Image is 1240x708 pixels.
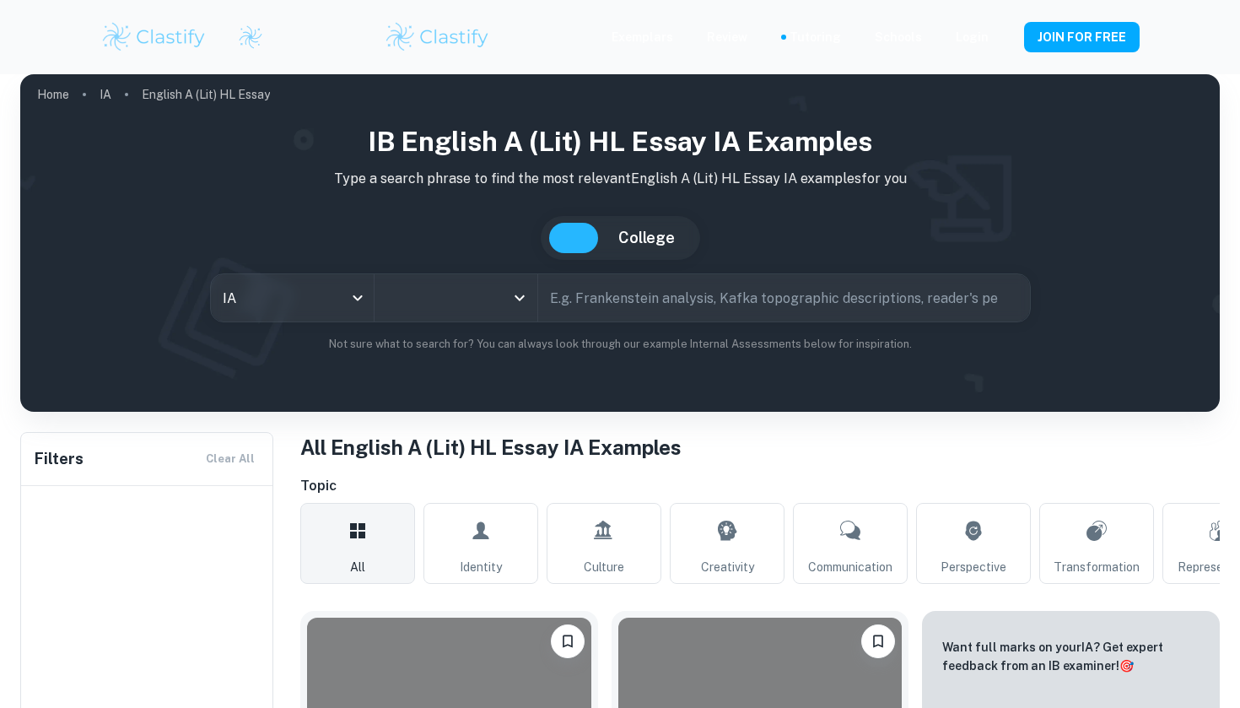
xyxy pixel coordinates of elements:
[941,558,1006,576] span: Perspective
[861,624,895,658] button: Please log in to bookmark exemplars
[584,558,624,576] span: Culture
[34,122,1206,162] h1: IB English A (Lit) HL Essay IA examples
[1054,558,1140,576] span: Transformation
[790,28,841,46] a: Tutoring
[1002,33,1011,41] button: Help and Feedback
[34,169,1206,189] p: Type a search phrase to find the most relevant English A (Lit) HL Essay IA examples for you
[300,476,1220,496] h6: Topic
[808,558,892,576] span: Communication
[1005,291,1018,305] button: Search
[601,223,692,253] button: College
[384,20,491,54] img: Clastify logo
[34,336,1206,353] p: Not sure what to search for? You can always look through our example Internal Assessments below f...
[142,85,270,104] p: English A (Lit) HL Essay
[20,74,1220,412] img: profile cover
[1119,659,1134,673] span: 🎯
[37,83,69,106] a: Home
[956,28,989,46] a: Login
[100,20,208,54] img: Clastify logo
[238,24,263,50] img: Clastify logo
[228,24,263,50] a: Clastify logo
[100,83,111,106] a: IA
[1024,22,1140,52] button: JOIN FOR FREE
[35,447,84,471] h6: Filters
[612,28,673,46] p: Exemplars
[300,432,1220,462] h1: All English A (Lit) HL Essay IA Examples
[460,558,502,576] span: Identity
[707,28,747,46] p: Review
[549,223,598,253] button: IB
[350,558,365,576] span: All
[942,638,1200,675] p: Want full marks on your IA ? Get expert feedback from an IB examiner!
[508,286,531,310] button: Open
[875,28,922,46] a: Schools
[701,558,754,576] span: Creativity
[211,274,374,322] div: IA
[538,274,998,322] input: E.g. Frankenstein analysis, Kafka topographic descriptions, reader's perception...
[551,624,585,658] button: Please log in to bookmark exemplars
